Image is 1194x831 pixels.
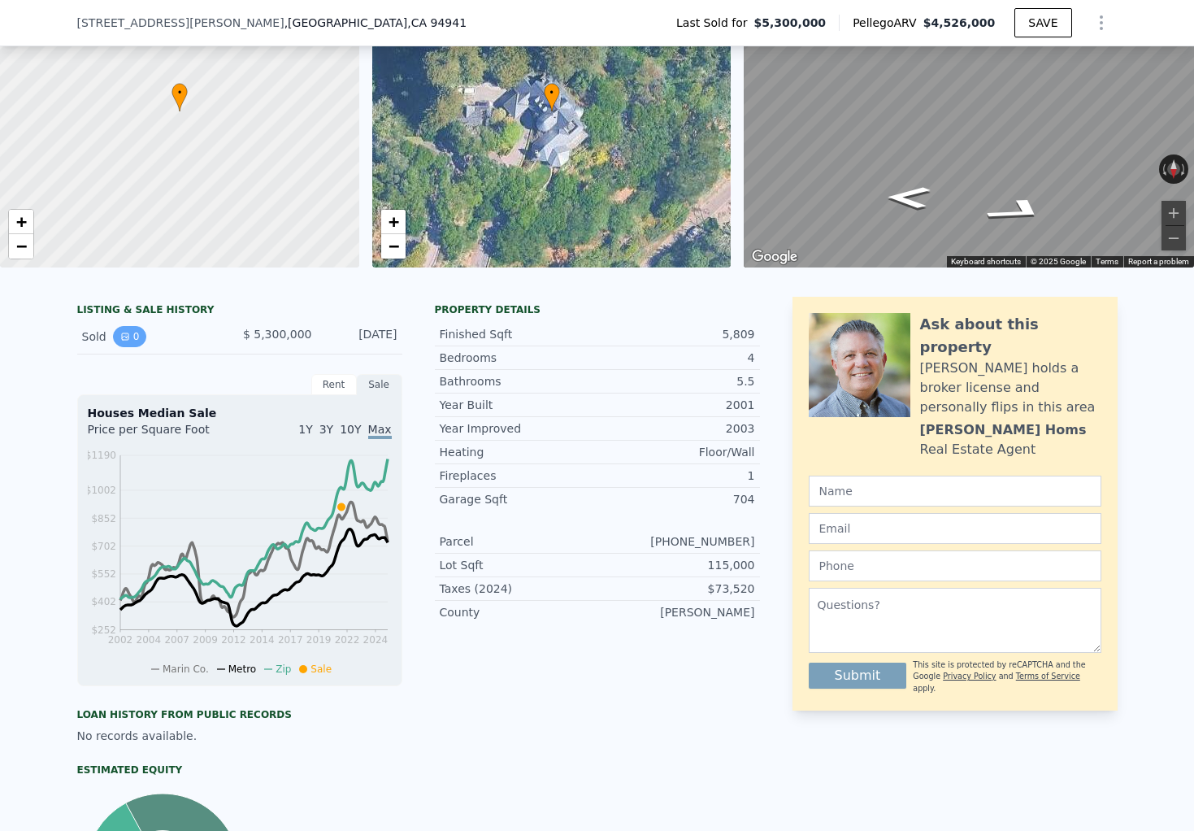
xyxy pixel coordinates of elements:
div: Bedrooms [440,350,597,366]
tspan: $1002 [85,485,115,496]
input: Email [809,513,1101,544]
img: Google [748,246,801,268]
div: 704 [597,491,755,507]
span: • [544,85,560,100]
div: LISTING & SALE HISTORY [77,303,402,320]
div: Property details [435,303,760,316]
div: [PERSON_NAME] [597,604,755,620]
span: Pellego ARV [853,15,923,31]
span: − [16,236,27,256]
button: Zoom in [1161,201,1186,225]
button: Submit [809,663,907,689]
button: Rotate counterclockwise [1159,154,1168,184]
div: This site is protected by reCAPTCHA and the Google and apply. [913,659,1101,694]
div: Parcel [440,533,597,550]
span: , CA 94941 [407,16,467,29]
span: , [GEOGRAPHIC_DATA] [284,15,467,31]
div: No records available. [77,728,402,744]
div: Year Improved [440,420,597,437]
tspan: 2012 [221,634,246,646]
div: Taxes (2024) [440,581,597,597]
tspan: $252 [91,624,116,636]
tspan: 2004 [136,634,161,646]
tspan: $702 [91,541,116,552]
div: Price per Square Foot [88,421,240,447]
a: Terms (opens in new tab) [1096,257,1118,266]
button: Keyboard shortcuts [951,256,1021,268]
span: 3Y [319,423,333,436]
div: [PHONE_NUMBER] [597,533,755,550]
div: Real Estate Agent [920,440,1036,459]
div: 2003 [597,420,755,437]
div: $73,520 [597,581,755,597]
div: • [172,83,188,111]
span: Sale [310,663,332,675]
div: Year Built [440,397,597,413]
span: 10Y [340,423,361,436]
div: 5,809 [597,326,755,342]
tspan: 2014 [250,634,275,646]
span: • [172,85,188,100]
button: Rotate clockwise [1180,154,1189,184]
button: View historical data [113,326,147,347]
div: Ask about this property [920,313,1101,359]
div: Sale [357,374,402,395]
a: Zoom in [9,210,33,234]
a: Zoom out [381,234,406,259]
div: Lot Sqft [440,557,597,573]
a: Zoom out [9,234,33,259]
div: 2001 [597,397,755,413]
div: Rent [311,374,357,395]
button: SAVE [1014,8,1071,37]
div: 5.5 [597,373,755,389]
tspan: $402 [91,596,116,607]
path: Go Northwest, Elinor Ave [960,191,1077,230]
span: Max [368,423,392,439]
button: Zoom out [1161,226,1186,250]
tspan: 2007 [164,634,189,646]
div: Loan history from public records [77,708,402,721]
div: • [544,83,560,111]
tspan: $852 [91,513,116,524]
span: $4,526,000 [923,16,996,29]
span: Last Sold for [676,15,754,31]
tspan: 2017 [277,634,302,646]
tspan: 2002 [107,634,132,646]
div: 1 [597,468,755,484]
span: Metro [228,663,256,675]
span: Zip [276,663,291,675]
div: Bathrooms [440,373,597,389]
div: Houses Median Sale [88,405,392,421]
div: 115,000 [597,557,755,573]
tspan: 2022 [334,634,359,646]
div: Fireplaces [440,468,597,484]
tspan: 2009 [193,634,218,646]
span: + [16,211,27,232]
input: Phone [809,550,1101,581]
a: Privacy Policy [943,672,996,681]
div: Garage Sqft [440,491,597,507]
div: [PERSON_NAME] Homs [920,420,1087,440]
path: Go East, Elinor Ave [867,181,949,214]
div: [DATE] [325,326,397,347]
span: Marin Co. [163,663,209,675]
a: Terms of Service [1016,672,1080,681]
tspan: $1190 [85,450,115,461]
a: Zoom in [381,210,406,234]
div: Heating [440,444,597,460]
div: Finished Sqft [440,326,597,342]
span: + [388,211,398,232]
div: Sold [82,326,227,347]
span: 1Y [298,423,312,436]
span: [STREET_ADDRESS][PERSON_NAME] [77,15,284,31]
div: County [440,604,597,620]
tspan: 2024 [363,634,388,646]
div: Floor/Wall [597,444,755,460]
div: 4 [597,350,755,366]
div: [PERSON_NAME] holds a broker license and personally flips in this area [920,359,1101,417]
a: Report a problem [1128,257,1189,266]
button: Show Options [1085,7,1118,39]
button: Reset the view [1167,154,1179,184]
span: − [388,236,398,256]
span: $5,300,000 [754,15,827,31]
